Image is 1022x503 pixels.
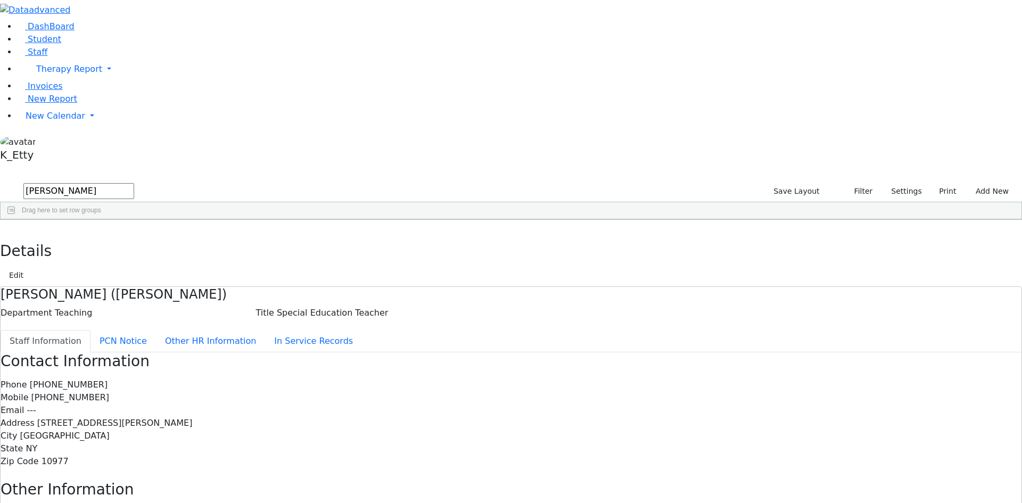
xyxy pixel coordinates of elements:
[23,183,134,199] input: Search
[769,183,824,200] button: Save Layout
[4,267,28,284] button: Edit
[17,81,63,91] a: Invoices
[1,352,1021,370] h3: Contact Information
[30,380,108,390] span: [PHONE_NUMBER]
[55,308,92,318] span: Teaching
[277,308,389,318] span: Special Education Teacher
[20,431,109,441] span: [GEOGRAPHIC_DATA]
[1,287,1021,302] h4: [PERSON_NAME] ([PERSON_NAME])
[256,307,274,319] label: Title
[17,47,47,57] a: Staff
[22,207,101,214] span: Drag here to set row groups
[1,391,28,404] label: Mobile
[28,34,61,44] span: Student
[31,392,110,402] span: [PHONE_NUMBER]
[840,183,878,200] button: Filter
[265,330,362,352] button: In Service Records
[1,404,24,417] label: Email
[927,183,961,200] button: Print
[28,47,47,57] span: Staff
[37,418,193,428] span: [STREET_ADDRESS][PERSON_NAME]
[1,378,27,391] label: Phone
[877,183,926,200] button: Settings
[17,34,61,44] a: Student
[36,64,102,74] span: Therapy Report
[1,430,17,442] label: City
[1,307,52,319] label: Department
[965,183,1013,200] button: Add New
[17,105,1022,127] a: New Calendar
[28,94,77,104] span: New Report
[28,21,75,31] span: DashBoard
[90,330,156,352] button: PCN Notice
[17,59,1022,80] a: Therapy Report
[1,442,23,455] label: State
[27,405,36,415] span: ---
[156,330,265,352] button: Other HR Information
[17,94,77,104] a: New Report
[26,443,37,453] span: NY
[1,481,1021,499] h3: Other Information
[28,81,63,91] span: Invoices
[42,456,69,466] span: 10977
[1,330,90,352] button: Staff Information
[17,21,75,31] a: DashBoard
[26,111,85,121] span: New Calendar
[1,417,35,430] label: Address
[1,455,39,468] label: Zip Code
